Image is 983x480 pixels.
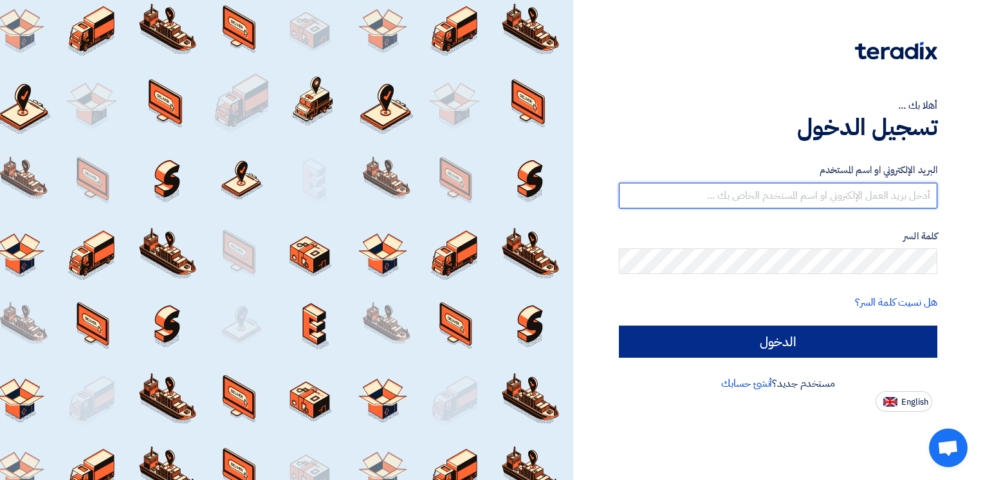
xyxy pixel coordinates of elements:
div: مستخدم جديد؟ [619,376,937,391]
div: أهلا بك ... [619,98,937,113]
img: en-US.png [883,397,897,407]
span: English [901,398,928,407]
input: الدخول [619,326,937,358]
a: أنشئ حسابك [721,376,772,391]
input: أدخل بريد العمل الإلكتروني او اسم المستخدم الخاص بك ... [619,183,937,208]
a: هل نسيت كلمة السر؟ [855,295,937,310]
label: كلمة السر [619,229,937,244]
label: البريد الإلكتروني او اسم المستخدم [619,163,937,178]
img: Teradix logo [855,42,937,60]
div: Open chat [929,429,968,467]
button: English [876,391,932,412]
h1: تسجيل الدخول [619,113,937,142]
